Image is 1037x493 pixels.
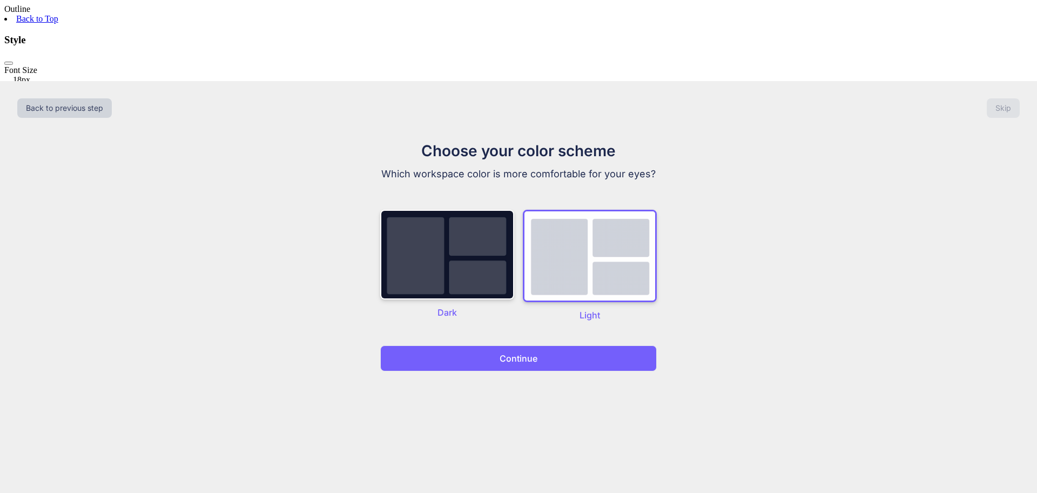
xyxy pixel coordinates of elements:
[337,166,700,182] p: Which workspace color is more comfortable for your eyes?
[987,98,1020,118] button: Skip
[16,14,58,23] a: Back to Top
[4,65,37,75] label: Font Size
[337,139,700,162] h1: Choose your color scheme
[500,352,537,365] p: Continue
[380,210,514,299] img: dark
[4,34,158,46] h3: Style
[523,309,657,322] p: Light
[523,210,657,302] img: dark
[380,345,657,371] button: Continue
[17,98,112,118] button: Back to previous step
[4,4,158,14] div: Outline
[13,75,30,84] span: 18 px
[380,306,514,319] p: Dark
